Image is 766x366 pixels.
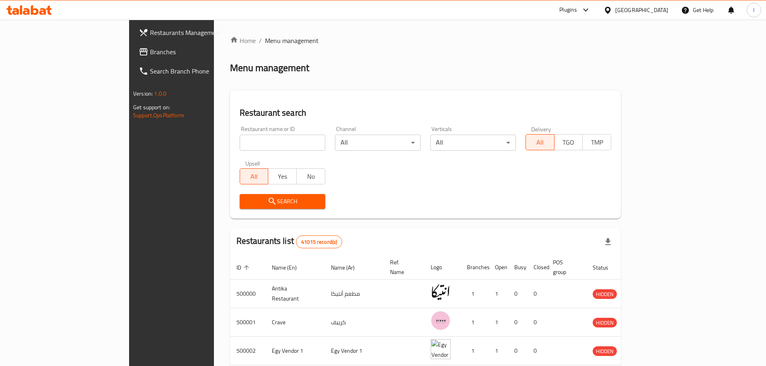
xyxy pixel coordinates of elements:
span: Version: [133,88,153,99]
button: All [240,168,269,184]
span: ID [236,263,252,272]
th: Closed [527,255,546,280]
div: All [335,135,421,151]
span: 41015 record(s) [296,238,342,246]
span: Status [593,263,619,272]
span: Restaurants Management [150,28,251,37]
span: TMP [586,137,608,148]
label: Upsell [245,160,260,166]
td: 0 [527,337,546,365]
td: 1 [489,337,508,365]
label: Delivery [531,126,551,132]
a: Branches [132,42,257,61]
span: Name (En) [272,263,307,272]
button: Search [240,194,325,209]
td: 0 [508,337,527,365]
span: All [243,171,265,182]
div: All [430,135,516,151]
td: 1 [489,308,508,337]
a: Restaurants Management [132,23,257,42]
td: 0 [527,280,546,308]
img: Egy Vendor 1 [431,339,451,359]
button: Yes [268,168,297,184]
span: I [753,6,754,14]
td: 1 [460,337,489,365]
span: All [529,137,551,148]
th: Busy [508,255,527,280]
td: 0 [508,280,527,308]
button: All [526,134,554,150]
span: Search Branch Phone [150,66,251,76]
div: [GEOGRAPHIC_DATA] [615,6,668,14]
span: TGO [558,137,580,148]
button: No [296,168,325,184]
a: Search Branch Phone [132,61,257,81]
span: Yes [271,171,294,182]
td: مطعم أنتيكا [324,280,384,308]
td: 0 [508,308,527,337]
td: Egy Vendor 1 [324,337,384,365]
h2: Menu management [230,61,309,74]
td: كرييف [324,308,384,337]
h2: Restaurants list [236,235,343,248]
li: / [259,36,262,45]
nav: breadcrumb [230,36,621,45]
input: Search for restaurant name or ID.. [240,135,325,151]
td: Crave [265,308,324,337]
td: 1 [460,280,489,308]
img: Antika Restaurant [431,282,451,302]
div: HIDDEN [593,289,617,299]
td: 1 [460,308,489,337]
span: HIDDEN [593,290,617,299]
td: Antika Restaurant [265,280,324,308]
a: Support.OpsPlatform [133,110,184,121]
th: Open [489,255,508,280]
span: No [300,171,322,182]
span: HIDDEN [593,318,617,327]
td: 0 [527,308,546,337]
span: HIDDEN [593,347,617,356]
span: POS group [553,258,577,277]
div: Total records count [296,235,342,248]
td: 1 [489,280,508,308]
th: Logo [424,255,460,280]
div: Plugins [559,5,577,15]
span: Menu management [265,36,318,45]
img: Crave [431,311,451,331]
button: TMP [582,134,611,150]
h2: Restaurant search [240,107,611,119]
th: Branches [460,255,489,280]
div: Export file [598,232,618,251]
button: TGO [554,134,583,150]
span: 1.0.0 [154,88,166,99]
span: Branches [150,47,251,57]
td: Egy Vendor 1 [265,337,324,365]
span: Ref. Name [390,258,415,277]
span: Name (Ar) [331,263,365,272]
span: Get support on: [133,102,170,112]
span: Search [246,196,319,207]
